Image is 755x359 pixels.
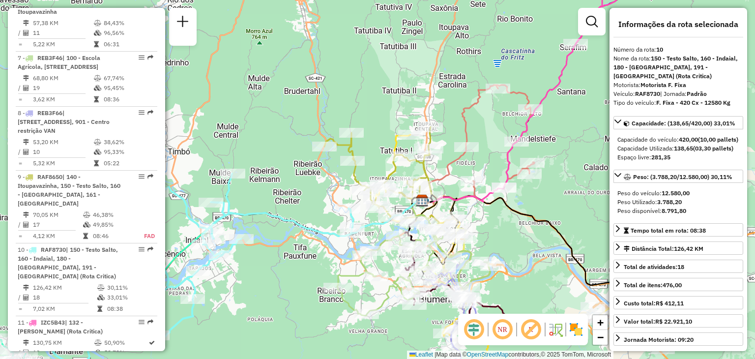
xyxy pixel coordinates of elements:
div: Peso disponível: [617,207,739,215]
div: Motorista: [613,81,743,90]
div: Total de itens: [624,281,682,290]
a: Leaflet [409,351,433,358]
i: % de utilização da cubagem [97,295,105,300]
em: Opções [139,55,145,60]
div: Espaço livre: [617,153,739,162]
span: − [597,331,604,343]
td: 46,38% [92,210,133,220]
i: % de utilização da cubagem [94,350,102,356]
a: Tempo total em rota: 08:38 [613,223,743,237]
img: CDD Blumenau [416,194,429,207]
td: 70,05 KM [32,210,83,220]
td: 10 [32,147,93,157]
span: | 150 - Testo Salto, 160 - Indaial, 180 - [GEOGRAPHIC_DATA], 191 - [GEOGRAPHIC_DATA] (Rota Critica) [18,246,118,280]
i: Tempo total em rota [94,41,99,47]
i: Total de Atividades [23,30,29,36]
td: 53,20 KM [32,137,93,147]
div: Distância Total: [624,244,703,253]
span: + [597,316,604,329]
td: 57,38 KM [32,18,93,28]
td: 5,22 KM [32,39,93,49]
td: 50,90% [104,338,148,348]
td: = [18,304,23,314]
td: 96,56% [103,28,153,38]
div: Capacidade do veículo: [617,135,739,144]
strong: 18 [677,263,684,270]
i: % de utilização do peso [94,20,101,26]
a: Distância Total:126,42 KM [613,241,743,255]
em: Rota exportada [147,110,153,116]
i: Distância Total [23,340,29,346]
a: Jornada Motorista: 09:20 [613,332,743,346]
td: 30,11% [107,283,153,293]
td: 58,72% [104,348,148,358]
span: 11 - [18,319,103,335]
i: Total de Atividades [23,149,29,155]
i: Total de Atividades [23,350,29,356]
span: Ocultar deslocamento [462,318,486,341]
strong: (03,30 pallets) [693,145,733,152]
i: Total de Atividades [23,85,29,91]
strong: 476,00 [663,281,682,289]
td: 08:36 [103,94,153,104]
i: Distância Total [23,75,29,81]
img: Fluxo de ruas [548,322,563,337]
td: 7,02 KM [32,304,97,314]
strong: 420,00 [679,136,698,143]
strong: Padrão [687,90,707,97]
span: REB3F46 [37,54,62,61]
i: Rota otimizada [149,340,155,346]
td: 130,75 KM [32,338,94,348]
div: Map data © contributors,© 2025 TomTom, Microsoft [407,351,613,359]
td: 19 [32,83,93,93]
strong: 12.580,00 [662,189,690,197]
em: Rota exportada [147,246,153,252]
strong: (10,00 pallets) [698,136,738,143]
td: 95,33% [103,147,153,157]
span: IZC5B43 [41,319,65,326]
span: | Jornada: [660,90,707,97]
i: % de utilização do peso [94,75,101,81]
em: Rota exportada [147,174,153,179]
i: Total de Atividades [23,295,29,300]
td: 17 [32,220,83,230]
td: 49,85% [92,220,133,230]
td: FAD [133,231,155,241]
td: 08:38 [107,304,153,314]
i: % de utilização do peso [83,212,90,218]
span: Capacidade: (138,65/420,00) 33,01% [632,120,735,127]
a: Peso: (3.788,20/12.580,00) 30,11% [613,170,743,183]
td: = [18,158,23,168]
span: 9 - [18,173,120,207]
i: Tempo total em rota [94,160,99,166]
span: | [435,351,436,358]
i: Distância Total [23,212,29,218]
td: 95,45% [103,83,153,93]
div: Capacidade Utilizada: [617,144,739,153]
div: Valor total: [624,317,692,326]
a: Valor total:R$ 22.921,10 [613,314,743,328]
i: % de utilização do peso [94,139,101,145]
td: 08:46 [92,231,133,241]
td: 126,42 KM [32,283,97,293]
em: Opções [139,110,145,116]
span: 10 - [18,246,118,280]
strong: 8.791,80 [662,207,686,214]
em: Opções [139,246,145,252]
div: Número da rota: [613,45,743,54]
td: / [18,348,23,358]
a: Capacidade: (138,65/420,00) 33,01% [613,116,743,129]
div: Capacidade: (138,65/420,00) 33,01% [613,131,743,166]
span: 7 - [18,54,100,70]
span: Ocultar NR [491,318,514,341]
i: % de utilização da cubagem [83,222,90,228]
td: / [18,293,23,302]
td: 18 [32,293,97,302]
a: OpenStreetMap [467,351,509,358]
em: Opções [139,319,145,325]
a: Total de itens:476,00 [613,278,743,291]
span: REB3F66 [37,109,62,117]
td: = [18,231,23,241]
td: 05:22 [103,158,153,168]
strong: RAF8730 [635,90,660,97]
